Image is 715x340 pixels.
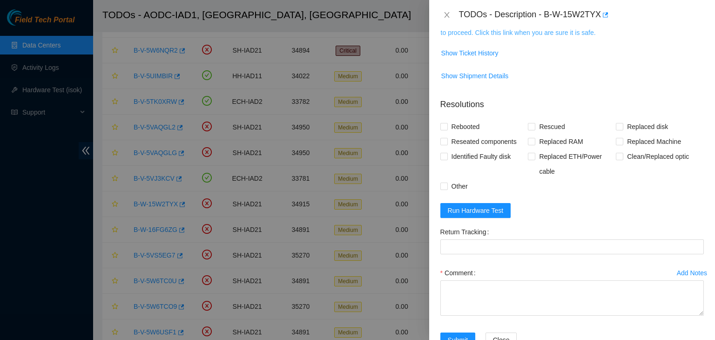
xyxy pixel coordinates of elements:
[623,149,693,164] span: Clean/Replaced optic
[441,68,509,83] button: Show Shipment Details
[535,149,616,179] span: Replaced ETH/Power cable
[440,11,453,20] button: Close
[440,91,704,111] p: Resolutions
[440,280,704,316] textarea: Comment
[448,205,504,216] span: Run Hardware Test
[440,224,493,239] label: Return Tracking
[441,46,499,61] button: Show Ticket History
[448,149,515,164] span: Identified Faulty disk
[677,270,707,276] div: Add Notes
[535,119,568,134] span: Rescued
[676,265,708,280] button: Add Notes
[440,203,511,218] button: Run Hardware Test
[440,265,479,280] label: Comment
[448,119,484,134] span: Rebooted
[443,11,451,19] span: close
[535,134,587,149] span: Replaced RAM
[448,134,520,149] span: Reseated components
[448,179,472,194] span: Other
[440,239,704,254] input: Return Tracking
[623,134,685,149] span: Replaced Machine
[441,71,509,81] span: Show Shipment Details
[459,7,704,22] div: TODOs - Description - B-W-15W2TYX
[623,119,672,134] span: Replaced disk
[441,48,499,58] span: Show Ticket History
